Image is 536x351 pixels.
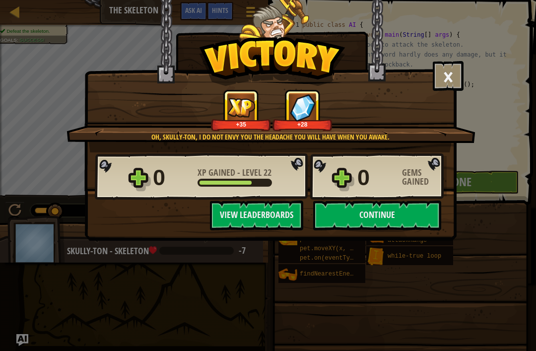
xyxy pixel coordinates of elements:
img: Victory [199,37,345,86]
div: +35 [213,121,269,128]
div: Gems Gained [402,168,447,186]
img: Gems Gained [290,94,316,121]
button: Continue [313,201,441,230]
div: 0 [153,162,192,194]
div: +28 [274,121,331,128]
span: Hi. Need any help? [6,7,71,15]
button: View Leaderboards [210,201,303,230]
span: 22 [264,166,271,179]
span: XP Gained [198,166,237,179]
div: Oh, Skully-ton, I do not envy you the headache you will have when you awake. [114,132,427,142]
button: × [433,61,464,91]
div: 0 [357,162,396,194]
img: XP Gained [227,98,255,117]
div: - [198,168,271,177]
span: Level [240,166,264,179]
